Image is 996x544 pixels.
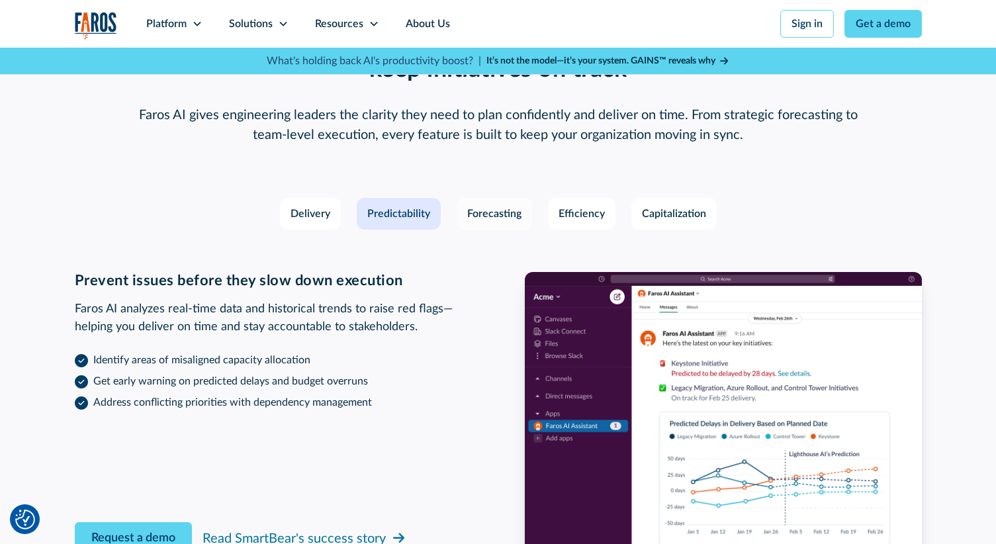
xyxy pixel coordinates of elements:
p: What's holding back AI's productivity boost? | [267,53,481,69]
a: Sign in [780,10,834,38]
div: Platform [146,16,187,32]
a: home [75,12,117,39]
div: Forecasting [467,206,521,222]
div: Predictability [367,206,430,222]
div: Delivery [291,206,330,222]
p: Faros AI analyzes real-time data and historical trends to raise red flags—helping you deliver on ... [75,300,472,336]
li: Get early warning on predicted delays and budget overruns [75,373,472,389]
a: It’s not the model—it’s your system. GAINS™ reveals why [486,54,730,68]
li: Address conflicting priorities with dependency management [75,394,472,410]
img: Logo of the analytics and reporting company Faros. [75,12,117,39]
div: Solutions [229,16,273,32]
div: Resources [315,16,363,32]
p: Faros AI gives engineering leaders the clarity they need to plan confidently and deliver on time.... [138,105,858,145]
img: Revisit consent button [15,510,35,529]
h3: Prevent issues before they slow down execution [75,272,472,289]
li: Identify areas of misaligned capacity allocation [75,352,472,368]
a: Get a demo [844,10,922,38]
div: Efficiency [559,206,605,222]
div: Capitalization [642,206,706,222]
strong: It’s not the model—it’s your system. GAINS™ reveals why [486,56,715,66]
button: Cookie Settings [15,510,35,529]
